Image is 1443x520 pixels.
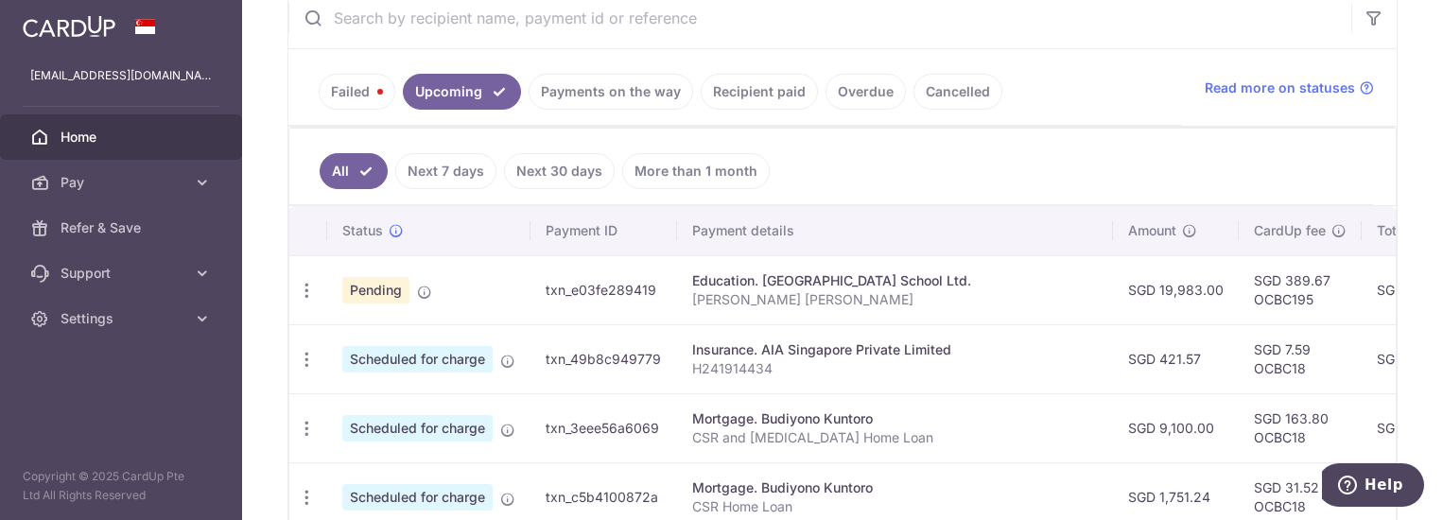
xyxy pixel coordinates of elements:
th: Payment details [677,206,1113,255]
td: SGD 389.67 OCBC195 [1239,255,1362,324]
a: Payments on the way [529,74,693,110]
p: [PERSON_NAME] [PERSON_NAME] [692,290,1098,309]
div: Education. [GEOGRAPHIC_DATA] School Ltd. [692,271,1098,290]
span: Pay [61,173,185,192]
div: Insurance. AIA Singapore Private Limited [692,340,1098,359]
th: Payment ID [530,206,677,255]
span: Scheduled for charge [342,415,493,442]
td: txn_e03fe289419 [530,255,677,324]
div: Mortgage. Budiyono Kuntoro [692,409,1098,428]
span: CardUp fee [1254,221,1326,240]
span: Support [61,264,185,283]
a: All [320,153,388,189]
a: Failed [319,74,395,110]
span: Scheduled for charge [342,484,493,511]
a: Next 30 days [504,153,615,189]
td: txn_3eee56a6069 [530,393,677,462]
span: Settings [61,309,185,328]
a: Read more on statuses [1205,78,1374,97]
p: H241914434 [692,359,1098,378]
iframe: Opens a widget where you can find more information [1322,463,1424,511]
td: txn_49b8c949779 [530,324,677,393]
span: Total amt. [1377,221,1439,240]
span: Scheduled for charge [342,346,493,373]
span: Status [342,221,383,240]
td: SGD 421.57 [1113,324,1239,393]
p: CSR Home Loan [692,497,1098,516]
a: Next 7 days [395,153,496,189]
span: Home [61,128,185,147]
a: More than 1 month [622,153,770,189]
p: CSR and [MEDICAL_DATA] Home Loan [692,428,1098,447]
a: Overdue [826,74,906,110]
a: Cancelled [913,74,1002,110]
td: SGD 163.80 OCBC18 [1239,393,1362,462]
td: SGD 19,983.00 [1113,255,1239,324]
div: Mortgage. Budiyono Kuntoro [692,478,1098,497]
a: Upcoming [403,74,521,110]
span: Read more on statuses [1205,78,1355,97]
a: Recipient paid [701,74,818,110]
span: Refer & Save [61,218,185,237]
td: SGD 9,100.00 [1113,393,1239,462]
td: SGD 7.59 OCBC18 [1239,324,1362,393]
span: Amount [1128,221,1176,240]
span: Pending [342,277,409,303]
p: [EMAIL_ADDRESS][DOMAIN_NAME] [30,66,212,85]
img: CardUp [23,15,115,38]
